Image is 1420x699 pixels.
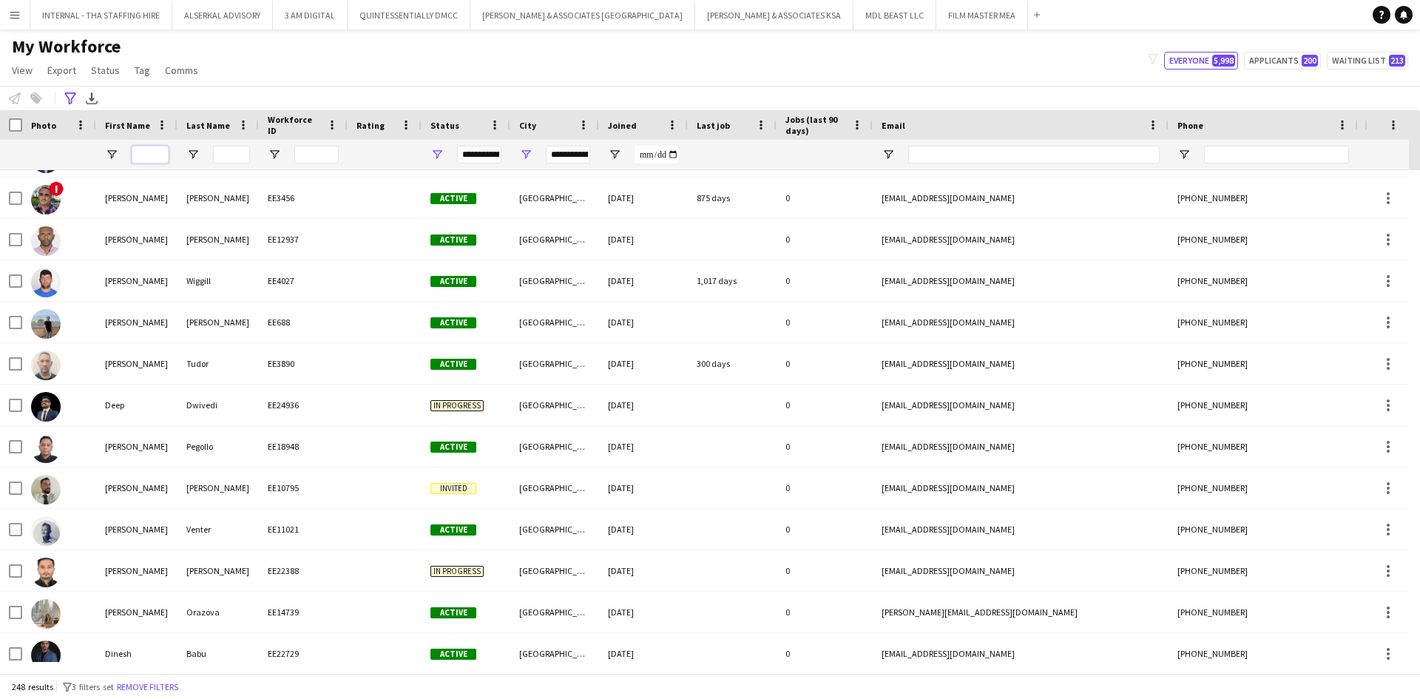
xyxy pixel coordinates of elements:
[96,467,177,508] div: [PERSON_NAME]
[31,351,61,380] img: Dave Tudor
[159,61,204,80] a: Comms
[31,120,56,131] span: Photo
[96,385,177,425] div: Deep
[165,64,198,77] span: Comms
[510,509,599,550] div: [GEOGRAPHIC_DATA]
[1177,148,1191,161] button: Open Filter Menu
[129,61,156,80] a: Tag
[873,633,1169,674] div: [EMAIL_ADDRESS][DOMAIN_NAME]
[510,219,599,260] div: [GEOGRAPHIC_DATA]
[31,226,61,256] img: Daniel Fernandes
[1204,146,1349,163] input: Phone Filter Input
[873,343,1169,384] div: [EMAIL_ADDRESS][DOMAIN_NAME]
[31,309,61,339] img: Danyal Arif
[177,178,259,218] div: [PERSON_NAME]
[31,599,61,629] img: Diana Orazova
[356,120,385,131] span: Rating
[259,260,348,301] div: EE4027
[510,302,599,342] div: [GEOGRAPHIC_DATA]
[777,260,873,301] div: 0
[777,219,873,260] div: 0
[1169,467,1358,508] div: [PHONE_NUMBER]
[177,633,259,674] div: Babu
[96,302,177,342] div: [PERSON_NAME]
[186,120,230,131] span: Last Name
[177,260,259,301] div: Wiggill
[519,120,536,131] span: City
[599,467,688,508] div: [DATE]
[31,268,61,297] img: Daniel Wiggill
[430,276,476,287] span: Active
[697,120,730,131] span: Last job
[96,260,177,301] div: [PERSON_NAME]
[41,61,82,80] a: Export
[1389,55,1405,67] span: 213
[688,343,777,384] div: 300 days
[259,178,348,218] div: EE3456
[599,219,688,260] div: [DATE]
[31,516,61,546] img: Dewald Venter
[599,509,688,550] div: [DATE]
[294,146,339,163] input: Workforce ID Filter Input
[259,385,348,425] div: EE24936
[12,64,33,77] span: View
[777,550,873,591] div: 0
[510,426,599,467] div: [GEOGRAPHIC_DATA]
[186,148,200,161] button: Open Filter Menu
[177,343,259,384] div: Tudor
[777,426,873,467] div: 0
[873,385,1169,425] div: [EMAIL_ADDRESS][DOMAIN_NAME]
[873,550,1169,591] div: [EMAIL_ADDRESS][DOMAIN_NAME]
[85,61,126,80] a: Status
[430,442,476,453] span: Active
[510,343,599,384] div: [GEOGRAPHIC_DATA]
[510,550,599,591] div: [GEOGRAPHIC_DATA]
[96,592,177,632] div: [PERSON_NAME]
[177,385,259,425] div: Dwivedi
[259,633,348,674] div: EE22729
[430,359,476,370] span: Active
[599,178,688,218] div: [DATE]
[105,148,118,161] button: Open Filter Menu
[873,260,1169,301] div: [EMAIL_ADDRESS][DOMAIN_NAME]
[608,148,621,161] button: Open Filter Menu
[259,343,348,384] div: EE3890
[882,148,895,161] button: Open Filter Menu
[430,483,476,494] span: Invited
[31,185,61,215] img: Clinton Seery
[72,681,114,692] span: 3 filters set
[96,633,177,674] div: Dinesh
[259,302,348,342] div: EE688
[510,260,599,301] div: [GEOGRAPHIC_DATA]
[510,385,599,425] div: [GEOGRAPHIC_DATA]
[430,120,459,131] span: Status
[1169,385,1358,425] div: [PHONE_NUMBER]
[430,234,476,246] span: Active
[259,509,348,550] div: EE11021
[1302,55,1318,67] span: 200
[96,509,177,550] div: [PERSON_NAME]
[470,1,695,30] button: [PERSON_NAME] & ASSOCIATES [GEOGRAPHIC_DATA]
[873,509,1169,550] div: [EMAIL_ADDRESS][DOMAIN_NAME]
[1169,550,1358,591] div: [PHONE_NUMBER]
[936,1,1028,30] button: FILM MASTER MEA
[96,219,177,260] div: [PERSON_NAME]
[599,592,688,632] div: [DATE]
[1169,633,1358,674] div: [PHONE_NUMBER]
[114,679,181,695] button: Remove filters
[873,592,1169,632] div: [PERSON_NAME][EMAIL_ADDRESS][DOMAIN_NAME]
[1169,592,1358,632] div: [PHONE_NUMBER]
[259,467,348,508] div: EE10795
[259,426,348,467] div: EE18948
[31,558,61,587] img: Dewang Kakkad
[135,64,150,77] span: Tag
[510,633,599,674] div: [GEOGRAPHIC_DATA]
[1169,426,1358,467] div: [PHONE_NUMBER]
[6,61,38,80] a: View
[259,219,348,260] div: EE12937
[177,219,259,260] div: [PERSON_NAME]
[172,1,273,30] button: ALSERKAL ADVISORY
[430,566,484,577] span: In progress
[61,90,79,107] app-action-btn: Advanced filters
[105,120,150,131] span: First Name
